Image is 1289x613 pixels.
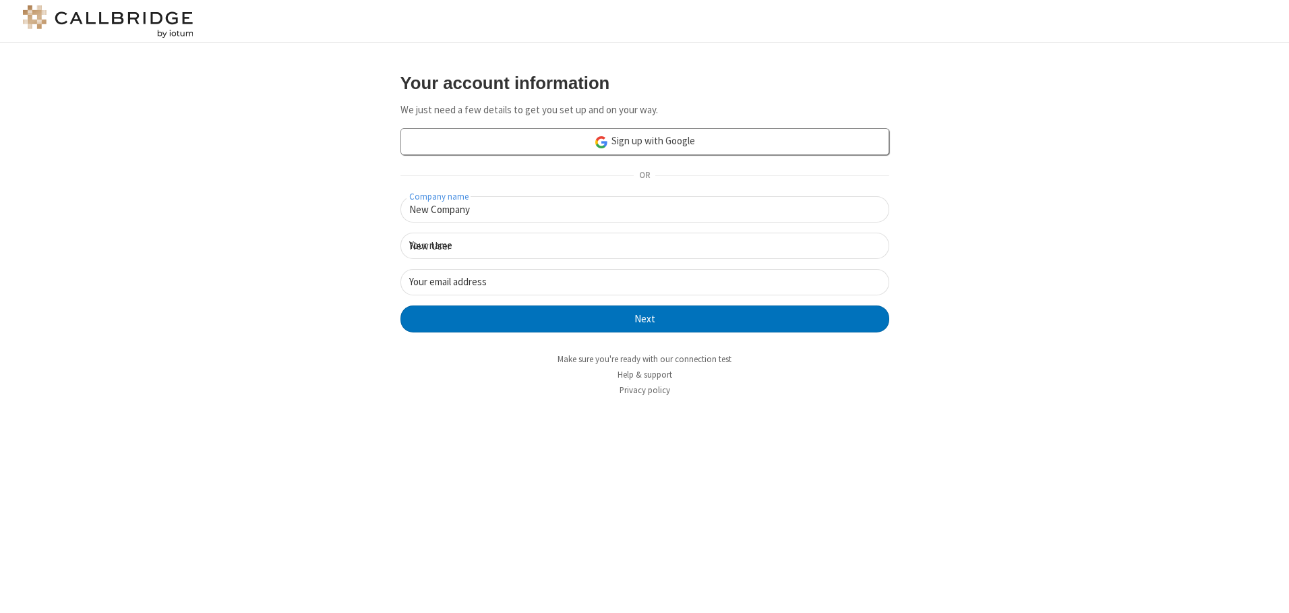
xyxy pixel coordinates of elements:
[620,384,670,396] a: Privacy policy
[618,369,672,380] a: Help & support
[594,135,609,150] img: google-icon.png
[400,128,889,155] a: Sign up with Google
[400,74,889,92] h3: Your account information
[400,196,889,223] input: Company name
[20,5,196,38] img: logo@2x.png
[400,305,889,332] button: Next
[400,269,889,295] input: Your email address
[634,167,655,185] span: OR
[558,353,731,365] a: Make sure you're ready with our connection test
[400,233,889,259] input: Your name
[400,103,889,118] p: We just need a few details to get you set up and on your way.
